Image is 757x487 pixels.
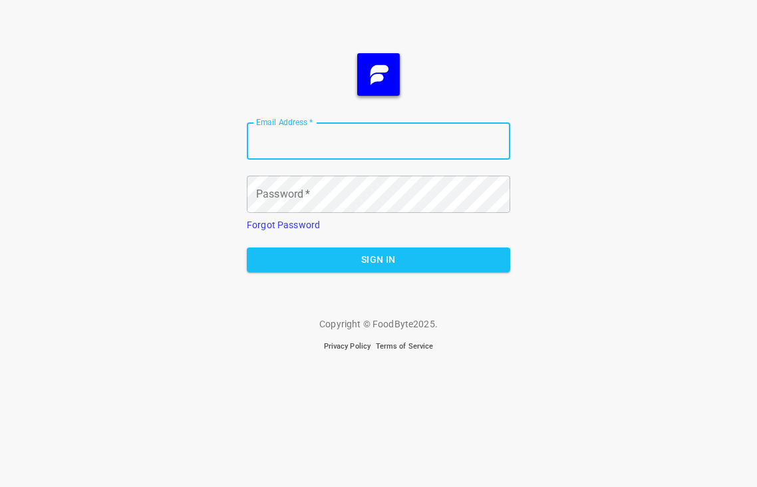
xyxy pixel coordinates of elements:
[247,220,320,230] a: Forgot Password
[319,317,438,331] p: Copyright © FoodByte 2025 .
[376,342,433,351] a: Terms of Service
[357,53,400,96] img: FB_Logo_Reversed_RGB_Icon.895fbf61.png
[324,342,371,351] a: Privacy Policy
[247,247,510,272] button: Sign In
[257,251,500,268] span: Sign In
